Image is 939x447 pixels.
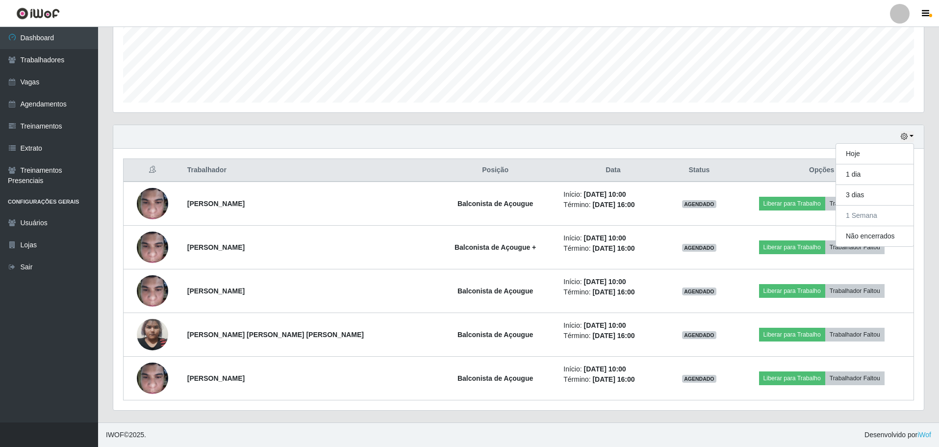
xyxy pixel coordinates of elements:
time: [DATE] 10:00 [584,321,626,329]
span: © 2025 . [106,430,146,440]
span: AGENDADO [682,331,716,339]
img: 1724507788467.jpeg [137,357,168,399]
strong: [PERSON_NAME] [187,200,245,208]
button: 1 Semana [836,206,914,226]
time: [DATE] 16:00 [592,375,634,383]
button: Trabalhador Faltou [825,284,885,298]
button: Liberar para Trabalho [759,240,825,254]
li: Início: [563,320,662,331]
time: [DATE] 10:00 [584,365,626,373]
li: Início: [563,364,662,374]
strong: [PERSON_NAME] [187,374,245,382]
button: Trabalhador Faltou [825,328,885,342]
button: Trabalhador Faltou [825,371,885,385]
span: AGENDADO [682,200,716,208]
button: Liberar para Trabalho [759,284,825,298]
li: Início: [563,189,662,200]
img: 1724507788467.jpeg [137,270,168,312]
strong: [PERSON_NAME] [187,243,245,251]
th: Data [558,159,668,182]
strong: [PERSON_NAME] [187,287,245,295]
a: iWof [917,431,931,439]
img: 1724507788467.jpeg [137,226,168,268]
th: Posição [433,159,558,182]
li: Término: [563,331,662,341]
li: Início: [563,277,662,287]
th: Trabalhador [181,159,433,182]
li: Término: [563,287,662,297]
button: Hoje [836,144,914,164]
li: Término: [563,243,662,254]
strong: [PERSON_NAME] [PERSON_NAME] [PERSON_NAME] [187,331,364,339]
strong: Balconista de Açougue [457,374,533,382]
strong: Balconista de Açougue [457,287,533,295]
button: Liberar para Trabalho [759,197,825,210]
span: IWOF [106,431,124,439]
img: 1701273073882.jpeg [137,314,168,355]
button: Liberar para Trabalho [759,328,825,342]
button: 1 dia [836,164,914,185]
time: [DATE] 10:00 [584,278,626,286]
time: [DATE] 10:00 [584,234,626,242]
time: [DATE] 16:00 [592,201,634,209]
img: 1724507788467.jpeg [137,183,168,224]
time: [DATE] 16:00 [592,244,634,252]
button: Trabalhador Faltou [825,240,885,254]
time: [DATE] 10:00 [584,190,626,198]
button: Trabalhador Faltou [825,197,885,210]
th: Opções [730,159,914,182]
img: CoreUI Logo [16,7,60,20]
li: Término: [563,374,662,385]
time: [DATE] 16:00 [592,332,634,340]
span: AGENDADO [682,375,716,383]
span: Desenvolvido por [864,430,931,440]
time: [DATE] 16:00 [592,288,634,296]
strong: Balconista de Açougue [457,200,533,208]
th: Status [668,159,730,182]
button: Liberar para Trabalho [759,371,825,385]
strong: Balconista de Açougue + [455,243,536,251]
li: Início: [563,233,662,243]
li: Término: [563,200,662,210]
button: Não encerrados [836,226,914,246]
button: 3 dias [836,185,914,206]
span: AGENDADO [682,288,716,295]
span: AGENDADO [682,244,716,252]
strong: Balconista de Açougue [457,331,533,339]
